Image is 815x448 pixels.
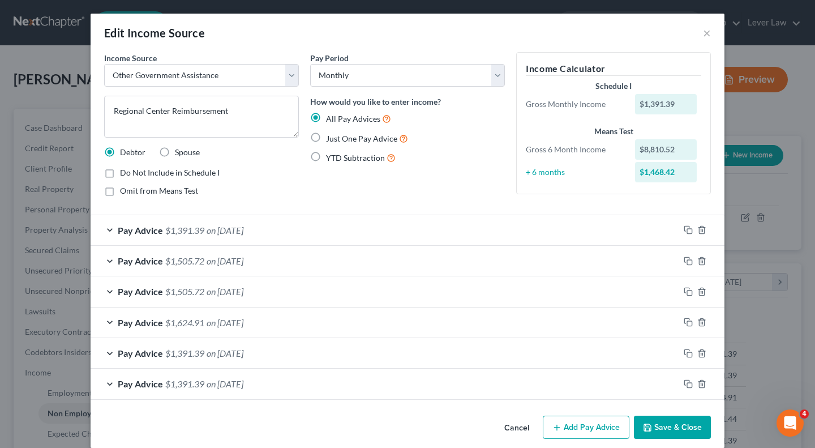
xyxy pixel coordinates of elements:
span: $1,391.39 [165,378,204,389]
h5: Income Calculator [526,62,701,76]
span: on [DATE] [207,286,243,297]
span: Spouse [175,147,200,157]
iframe: Intercom live chat [777,409,804,437]
span: $1,505.72 [165,286,204,297]
div: Schedule I [526,80,701,92]
span: on [DATE] [207,348,243,359]
button: × [703,26,711,40]
span: Pay Advice [118,378,163,389]
label: How would you like to enter income? [310,96,441,108]
div: Means Test [526,126,701,137]
span: $1,391.39 [165,225,204,236]
span: Pay Advice [118,317,163,328]
span: YTD Subtraction [326,153,385,163]
div: Gross Monthly Income [520,99,629,110]
span: $1,505.72 [165,255,204,266]
span: $1,624.91 [165,317,204,328]
div: $1,391.39 [635,94,697,114]
span: 4 [800,409,809,419]
span: Just One Pay Advice [326,134,397,143]
div: $1,468.42 [635,162,697,182]
span: Pay Advice [118,286,163,297]
span: on [DATE] [207,255,243,266]
span: Omit from Means Test [120,186,198,195]
span: Income Source [104,53,157,63]
span: Pay Advice [118,348,163,359]
div: ÷ 6 months [520,167,629,178]
span: All Pay Advices [326,114,380,123]
span: on [DATE] [207,225,243,236]
label: Pay Period [310,52,349,64]
span: on [DATE] [207,317,243,328]
span: on [DATE] [207,378,243,389]
button: Save & Close [634,416,711,440]
span: Do Not Include in Schedule I [120,168,220,177]
div: $8,810.52 [635,139,697,160]
span: Pay Advice [118,225,163,236]
button: Add Pay Advice [543,416,629,440]
button: Cancel [495,417,538,440]
div: Edit Income Source [104,25,205,41]
span: Pay Advice [118,255,163,266]
div: Gross 6 Month Income [520,144,629,155]
span: Debtor [120,147,145,157]
span: $1,391.39 [165,348,204,359]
